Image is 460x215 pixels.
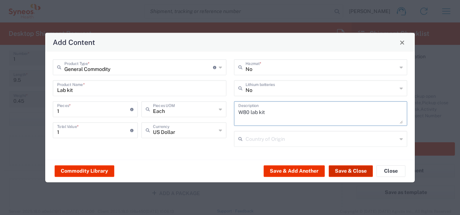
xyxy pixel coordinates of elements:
[397,37,407,47] button: Close
[376,165,405,177] button: Close
[53,37,95,47] h4: Add Content
[264,165,325,177] button: Save & Add Another
[329,165,373,177] button: Save & Close
[55,165,114,177] button: Commodity Library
